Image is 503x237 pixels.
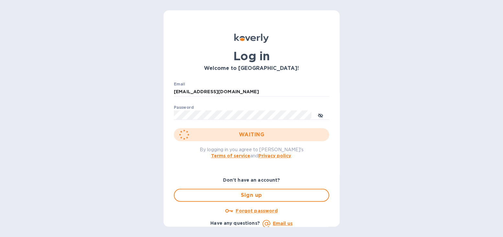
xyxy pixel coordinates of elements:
a: Privacy policy [258,153,291,158]
label: Email [174,82,185,86]
label: Password [174,106,194,109]
img: Koverly [234,34,269,43]
h1: Log in [174,49,329,63]
a: Terms of service [211,153,250,158]
button: Sign up [174,189,329,202]
button: toggle password visibility [314,108,327,121]
u: Forgot password [236,208,277,213]
b: Don't have an account? [223,177,280,183]
span: By logging in you agree to [PERSON_NAME]'s and . [200,147,304,158]
a: Email us [273,221,293,226]
span: Sign up [180,191,323,199]
input: Enter email address [174,87,329,97]
h3: Welcome to [GEOGRAPHIC_DATA]! [174,65,329,72]
b: Have any questions? [210,220,260,226]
